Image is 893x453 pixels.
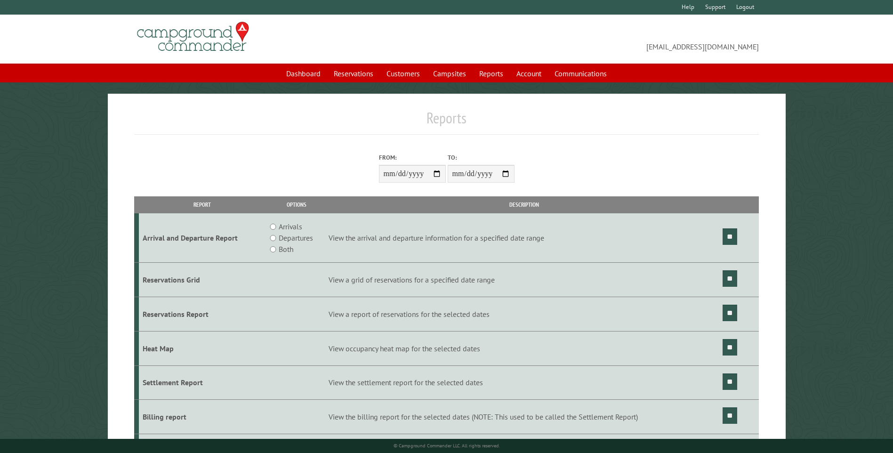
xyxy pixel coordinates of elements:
[394,443,500,449] small: © Campground Commander LLC. All rights reserved.
[511,65,547,82] a: Account
[139,400,265,434] td: Billing report
[427,65,472,82] a: Campsites
[379,153,446,162] label: From:
[134,18,252,55] img: Campground Commander
[327,263,721,297] td: View a grid of reservations for a specified date range
[139,196,265,213] th: Report
[139,297,265,331] td: Reservations Report
[474,65,509,82] a: Reports
[327,331,721,365] td: View occupancy heat map for the selected dates
[327,297,721,331] td: View a report of reservations for the selected dates
[279,221,302,232] label: Arrivals
[327,400,721,434] td: View the billing report for the selected dates (NOTE: This used to be called the Settlement Report)
[139,331,265,365] td: Heat Map
[134,109,758,135] h1: Reports
[139,213,265,263] td: Arrival and Departure Report
[549,65,612,82] a: Communications
[139,365,265,400] td: Settlement Report
[327,213,721,263] td: View the arrival and departure information for a specified date range
[328,65,379,82] a: Reservations
[447,26,759,52] span: [EMAIL_ADDRESS][DOMAIN_NAME]
[139,263,265,297] td: Reservations Grid
[279,232,313,243] label: Departures
[327,365,721,400] td: View the settlement report for the selected dates
[327,196,721,213] th: Description
[279,243,293,255] label: Both
[448,153,515,162] label: To:
[281,65,326,82] a: Dashboard
[265,196,327,213] th: Options
[381,65,426,82] a: Customers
